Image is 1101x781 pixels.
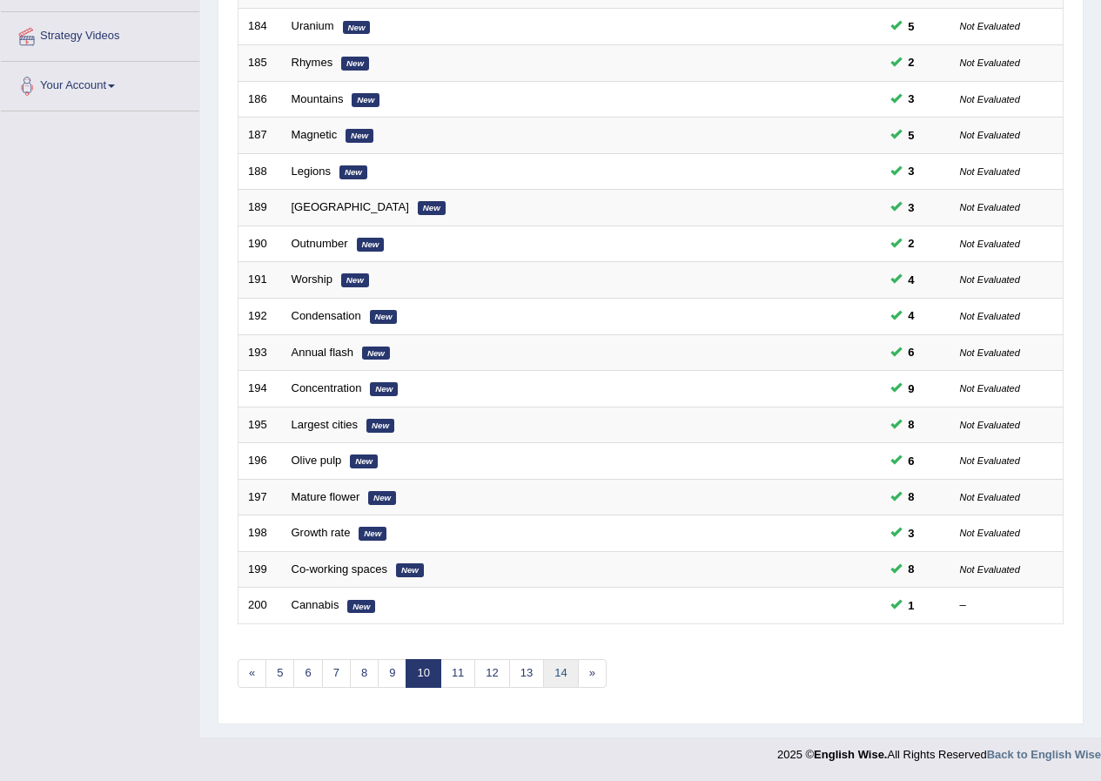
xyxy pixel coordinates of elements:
[777,737,1101,763] div: 2025 © All Rights Reserved
[902,452,922,470] span: You can still take this question
[292,346,354,359] a: Annual flash
[238,443,282,480] td: 196
[359,527,386,541] em: New
[362,347,390,360] em: New
[960,166,1020,177] small: Not Evaluated
[238,118,282,154] td: 187
[406,659,440,688] a: 10
[960,383,1020,394] small: Not Evaluated
[960,492,1020,502] small: Not Evaluated
[902,53,922,71] span: You can still take this question
[440,659,475,688] a: 11
[238,479,282,515] td: 197
[357,238,385,252] em: New
[902,199,922,217] span: You can still take this question
[238,588,282,624] td: 200
[902,415,922,434] span: You can still take this question
[960,274,1020,285] small: Not Evaluated
[902,126,922,145] span: You can still take this question
[368,491,396,505] em: New
[902,234,922,252] span: You can still take this question
[960,202,1020,212] small: Not Evaluated
[238,659,266,688] a: «
[265,659,294,688] a: 5
[370,382,398,396] em: New
[960,311,1020,321] small: Not Evaluated
[814,748,887,761] strong: English Wise.
[292,381,362,394] a: Concentration
[238,226,282,262] td: 190
[341,57,369,71] em: New
[292,418,359,431] a: Largest cities
[238,371,282,407] td: 194
[960,21,1020,31] small: Not Evaluated
[1,62,199,105] a: Your Account
[960,455,1020,466] small: Not Evaluated
[960,239,1020,249] small: Not Evaluated
[238,515,282,552] td: 198
[960,597,1054,614] div: –
[322,659,351,688] a: 7
[350,454,378,468] em: New
[238,334,282,371] td: 193
[339,165,367,179] em: New
[960,347,1020,358] small: Not Evaluated
[347,600,375,614] em: New
[352,93,379,107] em: New
[346,129,373,143] em: New
[292,200,409,213] a: [GEOGRAPHIC_DATA]
[960,564,1020,575] small: Not Evaluated
[238,262,282,299] td: 191
[292,454,342,467] a: Olive pulp
[238,407,282,443] td: 195
[292,490,360,503] a: Mature flower
[292,92,344,105] a: Mountains
[902,162,922,180] span: You can still take this question
[902,380,922,398] span: You can still take this question
[960,130,1020,140] small: Not Evaluated
[292,19,334,32] a: Uranium
[238,153,282,190] td: 188
[902,560,922,578] span: You can still take this question
[960,57,1020,68] small: Not Evaluated
[902,343,922,361] span: You can still take this question
[293,659,322,688] a: 6
[292,237,348,250] a: Outnumber
[902,306,922,325] span: You can still take this question
[902,596,922,615] span: You can still take this question
[902,17,922,36] span: You can still take this question
[902,488,922,506] span: You can still take this question
[370,310,398,324] em: New
[238,9,282,45] td: 184
[292,598,339,611] a: Cannabis
[902,524,922,542] span: You can still take this question
[987,748,1101,761] a: Back to English Wise
[902,90,922,108] span: You can still take this question
[1,12,199,56] a: Strategy Videos
[343,21,371,35] em: New
[350,659,379,688] a: 8
[238,551,282,588] td: 199
[292,128,338,141] a: Magnetic
[960,528,1020,538] small: Not Evaluated
[238,298,282,334] td: 192
[474,659,509,688] a: 12
[238,81,282,118] td: 186
[378,659,406,688] a: 9
[292,165,332,178] a: Legions
[960,420,1020,430] small: Not Evaluated
[366,419,394,433] em: New
[292,56,333,69] a: Rhymes
[960,94,1020,104] small: Not Evaluated
[341,273,369,287] em: New
[292,309,361,322] a: Condensation
[292,562,388,576] a: Co-working spaces
[238,190,282,226] td: 189
[902,271,922,289] span: You can still take this question
[418,201,446,215] em: New
[509,659,544,688] a: 13
[292,273,332,286] a: Worship
[578,659,607,688] a: »
[238,45,282,82] td: 185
